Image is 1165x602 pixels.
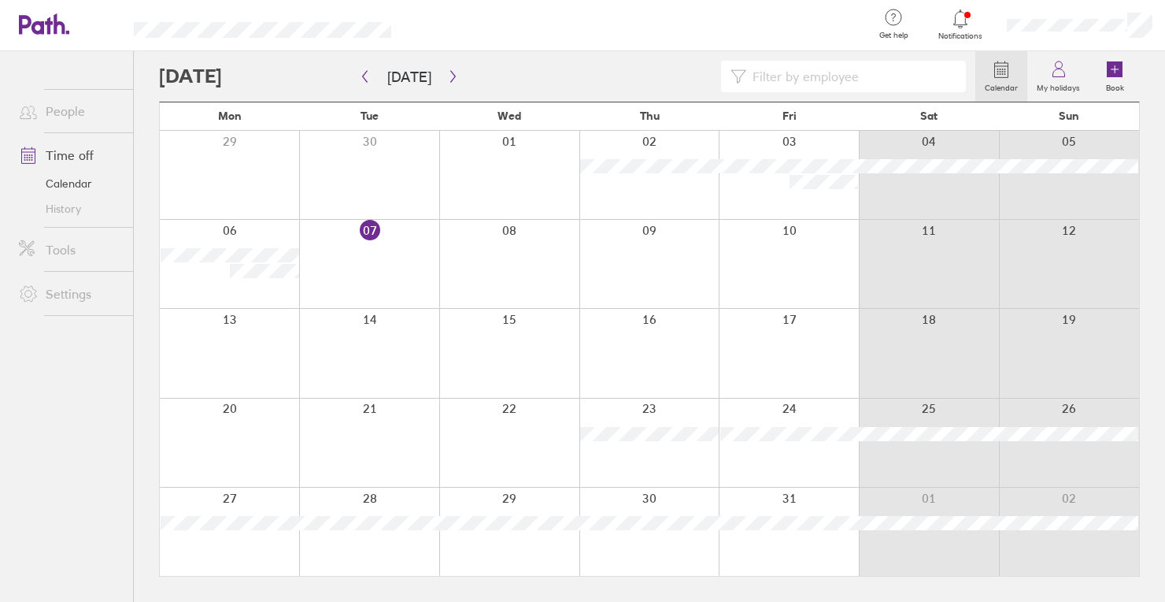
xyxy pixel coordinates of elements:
[975,79,1027,93] label: Calendar
[920,110,938,122] span: Sat
[6,95,133,127] a: People
[1089,51,1140,102] a: Book
[1097,79,1134,93] label: Book
[6,278,133,310] a: Settings
[361,110,379,122] span: Tue
[1059,110,1079,122] span: Sun
[6,196,133,221] a: History
[782,110,797,122] span: Fri
[868,31,919,40] span: Get help
[6,171,133,196] a: Calendar
[975,51,1027,102] a: Calendar
[497,110,521,122] span: Wed
[935,8,986,41] a: Notifications
[6,139,133,171] a: Time off
[746,61,956,91] input: Filter by employee
[1027,51,1089,102] a: My holidays
[6,234,133,266] a: Tools
[1027,79,1089,93] label: My holidays
[640,110,660,122] span: Thu
[375,64,444,90] button: [DATE]
[935,32,986,41] span: Notifications
[218,110,242,122] span: Mon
